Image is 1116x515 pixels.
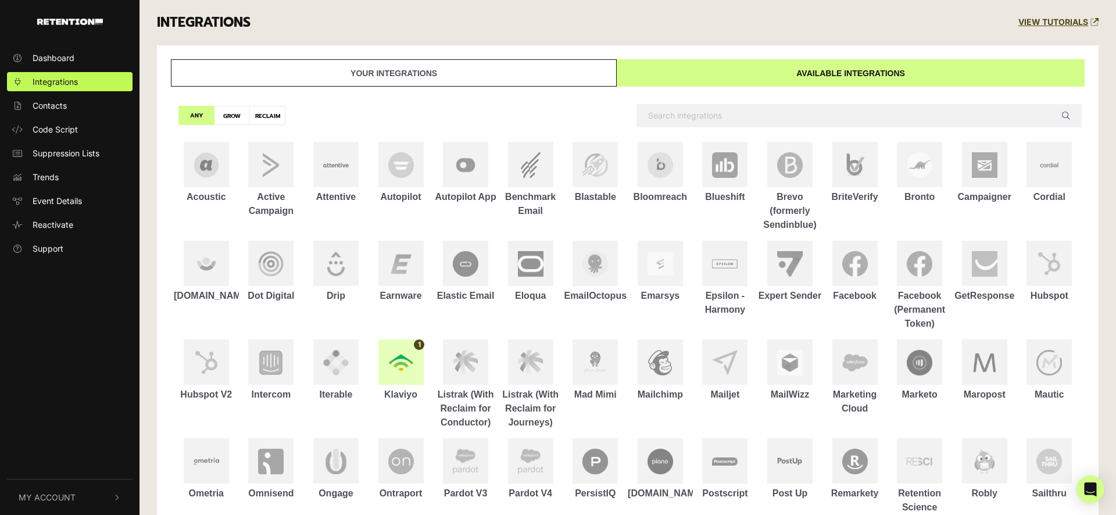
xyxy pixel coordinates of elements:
img: PersistIQ [582,449,608,474]
a: Dashboard [7,48,133,67]
a: Facebook Facebook [822,241,888,303]
a: Hubspot V2 Hubspot V2 [174,339,239,402]
img: Facebook (Permanent Token) [907,251,932,277]
a: Dot Digital Dot Digital [239,241,304,303]
a: Marketing Cloud Marketing Cloud [822,339,888,416]
a: Ontraport Ontraport [369,438,434,500]
img: Sailthru [1036,449,1062,474]
span: Reactivate [33,219,73,231]
img: Earnware [388,251,414,277]
img: Robly [972,449,997,474]
button: My Account [7,480,133,515]
img: Active Campaign [258,152,284,178]
img: Acoustic [194,152,219,178]
input: Search integrations [636,104,1082,127]
span: Code Script [33,123,78,135]
img: Retention Science [907,457,932,466]
div: PersistIQ [563,487,628,500]
a: Trends [7,167,133,187]
a: Maropost Maropost [952,339,1017,402]
div: Facebook (Permanent Token) [887,289,952,331]
a: Acoustic Acoustic [174,142,239,204]
div: Blastable [563,190,628,204]
div: Remarkety [822,487,888,500]
a: Elastic Email Elastic Email [433,241,498,303]
a: Hubspot Hubspot [1017,241,1082,303]
a: Mad Mimi Mad Mimi [563,339,628,402]
div: Epsilon - Harmony [693,289,758,317]
a: Contacts [7,96,133,115]
img: Ontraport [388,449,414,474]
div: Benchmark Email [498,190,563,218]
div: Sailthru [1017,487,1082,500]
img: Facebook [842,251,868,277]
div: Bronto [887,190,952,204]
img: Autopilot [388,152,414,178]
div: Brevo (formerly Sendinblue) [757,190,822,232]
a: Benchmark Email Benchmark Email [498,142,563,218]
div: Mailjet [693,388,758,402]
img: Customer.io [194,251,219,277]
a: Pardot V3 Pardot V3 [433,438,498,500]
div: Campaigner [952,190,1017,204]
a: Remarkety Remarkety [822,438,888,500]
div: MailWizz [757,388,822,402]
img: Drip [323,251,349,277]
div: Ongage [303,487,369,500]
div: Eloqua [498,289,563,303]
a: Emarsys Emarsys [628,241,693,303]
span: Trends [33,171,59,183]
span: Suppression Lists [33,147,99,159]
div: Postscript [693,487,758,500]
a: Klaviyo Klaviyo [369,339,434,402]
img: Pardot V3 [453,449,478,474]
div: Active Campaign [239,190,304,218]
a: Code Script [7,120,133,139]
div: Bloomreach [628,190,693,204]
span: Integrations [33,76,78,88]
div: Marketing Cloud [822,388,888,416]
a: Event Details [7,191,133,210]
div: [DOMAIN_NAME] [174,289,239,303]
img: Epsilon - Harmony [712,259,738,269]
a: Attentive Attentive [303,142,369,204]
div: EmailOctopus [563,289,628,303]
a: Facebook (Permanent Token) Facebook (Permanent Token) [887,241,952,331]
img: Dot Digital [258,251,284,277]
div: Maropost [952,388,1017,402]
img: Klaviyo [388,350,414,375]
img: Eloqua [518,251,543,277]
img: Blueshift [712,152,738,178]
img: Hubspot V2 [194,350,219,375]
div: Retention Science [887,487,952,514]
div: GetResponse [952,289,1017,303]
img: Ongage [323,449,349,474]
div: Drip [303,289,369,303]
img: Mad Mimi [582,350,608,375]
div: Listrak (With Reclaim for Conductor) [433,388,498,430]
a: GetResponse GetResponse [952,241,1017,303]
div: Hubspot [1017,289,1082,303]
div: Attentive [303,190,369,204]
img: Autopilot App [453,152,478,178]
img: Marketing Cloud [842,351,868,375]
img: Listrak (With Reclaim for Conductor) [453,350,478,375]
img: Mautic [1036,350,1062,375]
div: Emarsys [628,289,693,303]
img: Pardot V4 [518,449,543,474]
a: Customer.io [DOMAIN_NAME] [174,241,239,303]
a: Reactivate [7,215,133,234]
h3: INTEGRATIONS [157,15,251,31]
div: Klaviyo [369,388,434,402]
a: Intercom Intercom [239,339,304,402]
label: GROW [214,106,250,125]
a: Epsilon - Harmony Epsilon - Harmony [693,241,758,317]
a: Expert Sender Expert Sender [757,241,822,303]
a: Autopilot App Autopilot App [433,142,498,204]
div: Marketo [887,388,952,402]
img: Omnisend [258,449,284,474]
div: Facebook [822,289,888,303]
img: EmailOctopus [582,251,608,277]
a: Omnisend Omnisend [239,438,304,500]
img: Mailchimp [648,350,673,375]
